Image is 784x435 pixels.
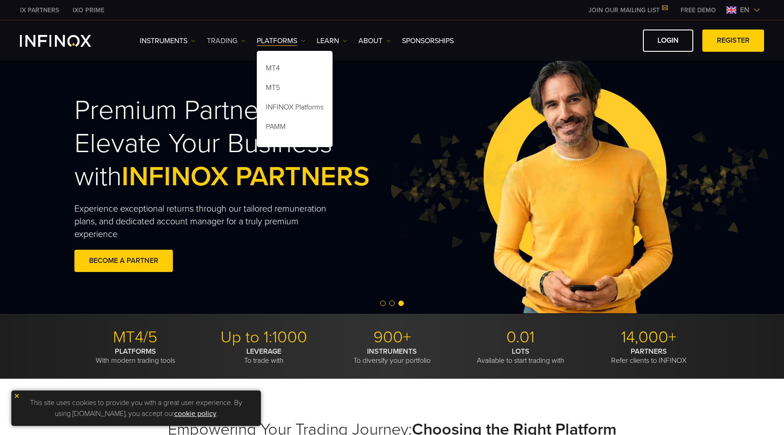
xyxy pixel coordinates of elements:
[398,301,404,306] span: Go to slide 3
[257,119,333,138] a: PAMM
[74,94,411,194] h2: Premium Partnership, Elevate Your Business with
[582,6,674,14] a: JOIN OUR MAILING LIST
[74,347,196,365] p: With modern trading tools
[631,347,667,356] strong: PARTNERS
[257,60,333,79] a: MT4
[702,30,764,52] a: REGISTER
[74,250,173,272] a: BECOME A PARTNER
[203,347,324,365] p: To trade with
[66,5,111,15] a: INFINOX
[402,35,454,46] a: SPONSORSHIPS
[115,347,156,356] strong: PLATFORMS
[460,327,581,347] p: 0.01
[331,347,453,365] p: To diversify your portfolio
[512,347,529,356] strong: LOTS
[367,347,417,356] strong: INSTRUMENTS
[588,327,710,347] p: 14,000+
[643,30,693,52] a: LOGIN
[122,160,370,193] span: INFINOX PARTNERS
[317,35,347,46] a: Learn
[331,327,453,347] p: 900+
[203,327,324,347] p: Up to 1:1000
[257,99,333,119] a: INFINOX Platforms
[257,79,333,99] a: MT5
[460,347,581,365] p: Available to start trading with
[13,5,66,15] a: INFINOX
[358,35,391,46] a: ABOUT
[246,347,281,356] strong: LEVERAGE
[380,301,386,306] span: Go to slide 1
[257,35,305,46] a: PLATFORMS
[20,35,113,47] a: INFINOX Logo
[207,35,245,46] a: TRADING
[389,301,395,306] span: Go to slide 2
[674,5,723,15] a: INFINOX MENU
[14,393,20,399] img: yellow close icon
[16,395,256,421] p: This site uses cookies to provide you with a great user experience. By using [DOMAIN_NAME], you a...
[736,5,753,15] span: en
[74,327,196,347] p: MT4/5
[140,35,196,46] a: Instruments
[588,347,710,365] p: Refer clients to INFINOX
[74,203,344,241] p: Experience exceptional returns through our tailored remuneration plans, and dedicated account man...
[174,409,216,418] a: cookie policy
